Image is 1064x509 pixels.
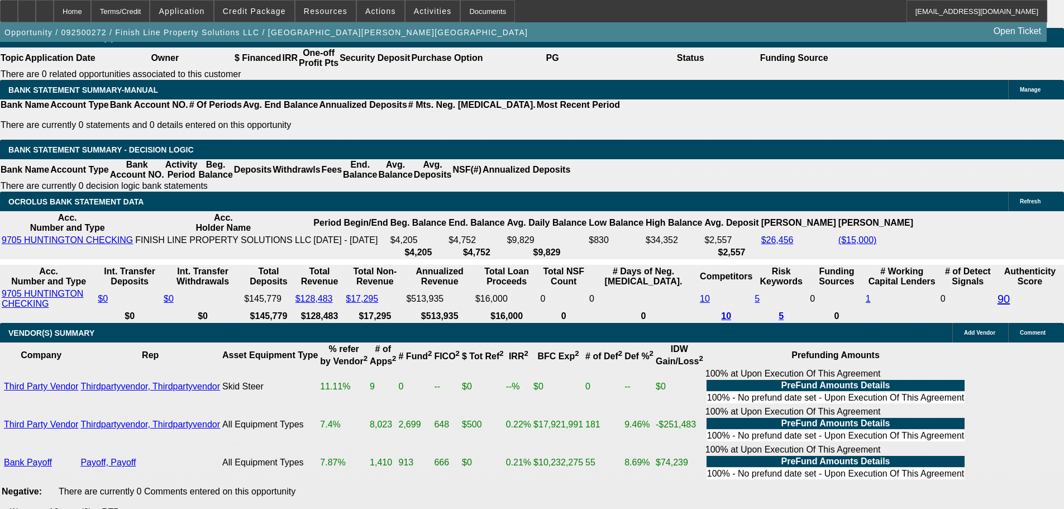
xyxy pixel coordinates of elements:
a: $0 [98,294,108,303]
td: 8.69% [624,444,654,481]
th: # Working Capital Lenders [865,266,939,287]
th: End. Balance [448,212,505,234]
th: One-off Profit Pts [298,47,339,69]
td: 0 [940,288,996,310]
a: Payoff, Payoff [80,458,136,467]
td: -- [624,368,654,405]
td: 100% - No prefund date set - Upon Execution Of This Agreement [707,392,965,403]
th: Avg. Deposits [413,159,452,180]
span: OCROLUS BANK STATEMENT DATA [8,197,144,206]
td: $145,779 [244,288,293,310]
th: $17,295 [345,311,404,322]
td: -- [433,368,460,405]
td: $34,352 [645,235,703,246]
td: 100% - No prefund date set - Upon Execution Of This Agreement [707,430,965,441]
th: Account Type [50,159,109,180]
div: $513,935 [406,294,473,304]
td: $0 [655,368,704,405]
b: % refer by Vendor [320,344,368,366]
th: Acc. Number and Type [1,212,133,234]
td: $830 [588,235,644,246]
td: All Equipment Types [222,406,318,443]
a: Thirdpartyvendor, Thirdpartyvendor [80,420,220,429]
th: $0 [97,311,162,322]
td: $0 [533,368,584,405]
th: Competitors [699,266,753,287]
sup: 2 [499,349,503,358]
th: Most Recent Period [536,99,621,111]
span: Credit Package [223,7,286,16]
td: 8,023 [369,406,397,443]
th: Application Date [24,47,96,69]
td: 9.46% [624,406,654,443]
th: Owner [96,47,234,69]
th: Risk Keywords [754,266,808,287]
td: 11.11% [319,368,368,405]
th: Authenticity Score [997,266,1063,287]
a: Third Party Vendor [4,420,78,429]
a: 9705 HUNTINGTON CHECKING [2,235,133,245]
a: Thirdpartyvendor, Thirdpartyvendor [80,382,220,391]
td: 913 [398,444,433,481]
sup: 2 [575,349,579,358]
a: $128,483 [295,294,333,303]
sup: 2 [364,354,368,363]
th: Acc. Holder Name [135,212,312,234]
a: $26,456 [761,235,794,245]
p: There are currently 0 statements and 0 details entered on this opportunity [1,120,620,130]
td: $74,239 [655,444,704,481]
th: # of Detect Signals [940,266,996,287]
a: 10 [700,294,710,303]
th: Total Revenue [295,266,345,287]
span: Comment [1020,330,1046,336]
th: 0 [540,311,588,322]
th: Avg. Daily Balance [507,212,588,234]
th: # Of Periods [189,99,242,111]
th: Withdrawls [272,159,321,180]
th: Annualized Deposits [318,99,407,111]
a: 1 [866,294,871,303]
a: Open Ticket [989,22,1046,41]
th: $9,829 [507,247,588,258]
span: Resources [304,7,347,16]
sup: 2 [456,349,460,358]
div: 100% at Upon Execution Of This Agreement [705,369,966,405]
th: Low Balance [588,212,644,234]
a: $17,295 [346,294,378,303]
td: $16,000 [475,288,538,310]
th: High Balance [645,212,703,234]
td: All Equipment Types [222,444,318,481]
th: $ Financed [234,47,282,69]
th: NSF(#) [452,159,482,180]
th: Beg. Balance [390,212,447,234]
th: Sum of the Total NSF Count and Total Overdraft Fee Count from Ocrolus [540,266,588,287]
th: Annualized Revenue [405,266,474,287]
sup: 2 [524,349,528,358]
th: Fees [321,159,342,180]
td: [DATE] - [DATE] [313,235,388,246]
th: [PERSON_NAME] [761,212,837,234]
b: PreFund Amounts Details [781,380,890,390]
span: Refresh [1020,198,1041,204]
td: Skid Steer [222,368,318,405]
th: $4,205 [390,247,447,258]
span: Activities [414,7,452,16]
span: There are currently 0 Comments entered on this opportunity [59,487,295,496]
td: -$251,483 [655,406,704,443]
th: Funding Source [760,47,829,69]
a: ($15,000) [838,235,877,245]
span: VENDOR(S) SUMMARY [8,329,94,337]
span: Application [159,7,204,16]
th: Total Non-Revenue [345,266,404,287]
sup: 2 [428,349,432,358]
a: 5 [755,294,760,303]
th: $128,483 [295,311,345,322]
td: 0.22% [505,406,532,443]
a: 9705 HUNTINGTON CHECKING [2,289,83,308]
th: Purchase Option [411,47,483,69]
a: 10 [721,311,731,321]
button: Resources [295,1,356,22]
th: [PERSON_NAME] [838,212,914,234]
th: # Days of Neg. [MEDICAL_DATA]. [589,266,698,287]
th: Beg. Balance [198,159,233,180]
